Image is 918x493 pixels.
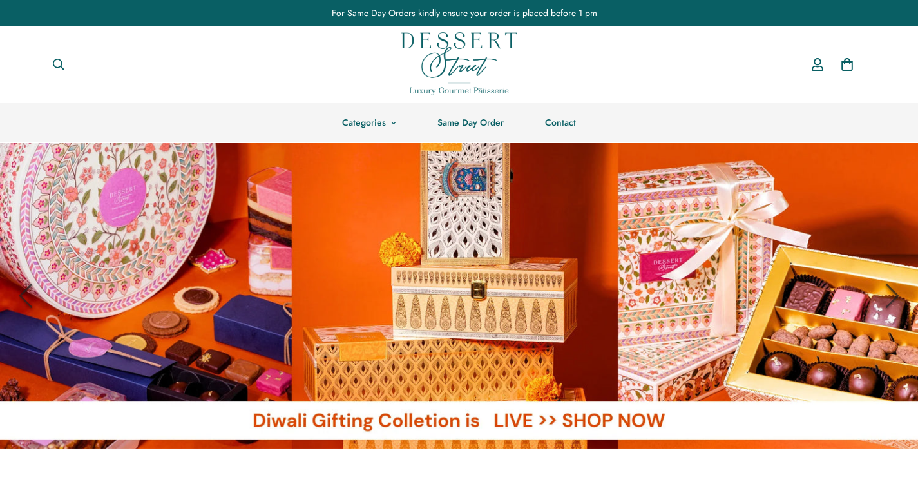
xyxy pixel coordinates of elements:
a: Categories [321,103,417,142]
button: Search [42,50,75,79]
img: Dessert Street [401,32,517,95]
a: 0 [832,50,862,79]
a: Contact [524,103,597,142]
a: Same Day Order [417,103,524,142]
a: Dessert Street [401,26,517,103]
button: Next [866,270,918,322]
a: Account [803,46,832,83]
